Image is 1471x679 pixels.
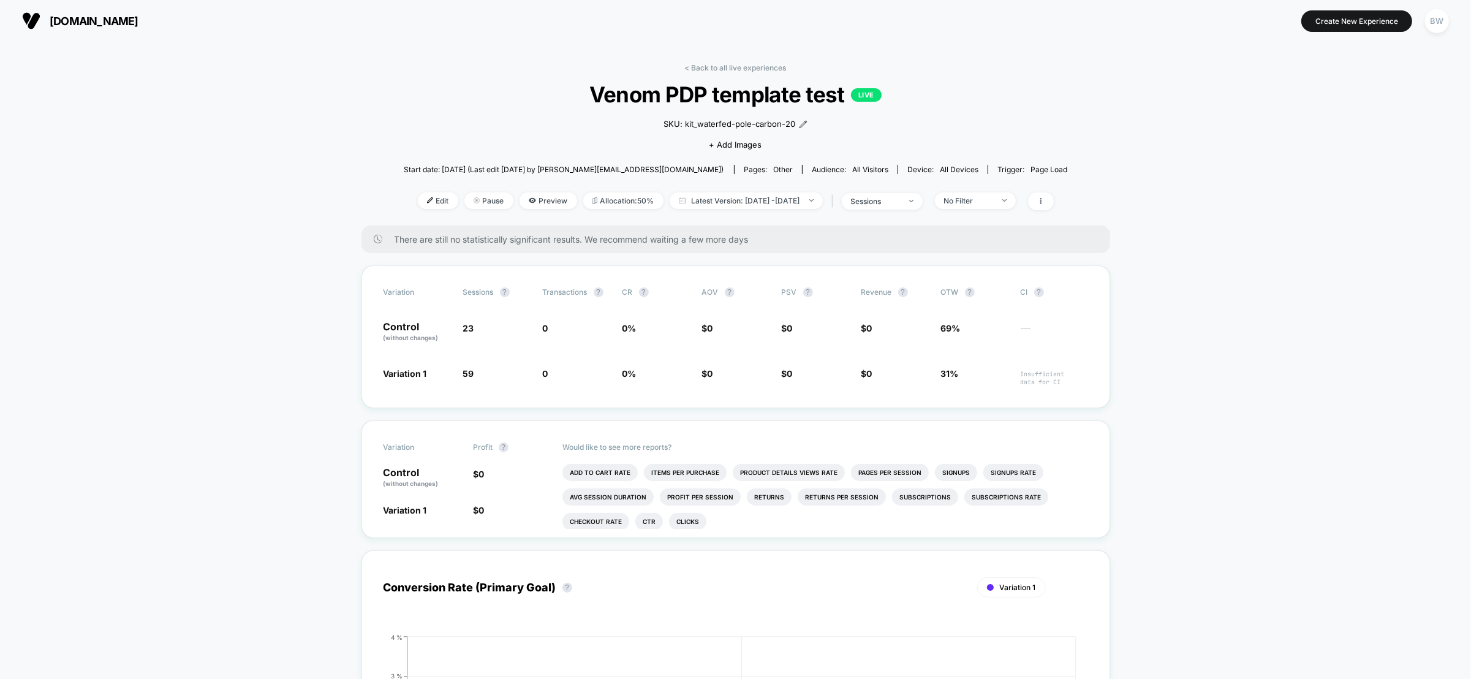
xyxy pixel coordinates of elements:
button: [DOMAIN_NAME] [18,11,142,31]
span: 0 [478,505,484,515]
button: ? [594,287,603,297]
div: sessions [851,197,900,206]
span: CI [1021,287,1088,297]
span: $ [473,469,484,479]
p: Control [384,468,461,488]
li: Signups [935,464,977,481]
span: Variation [384,442,451,452]
span: 23 [463,323,474,333]
span: 0 [867,368,872,379]
span: Edit [418,192,458,209]
a: < Back to all live experiences [685,63,787,72]
span: CR [622,287,633,297]
span: OTW [941,287,1008,297]
li: Returns [747,488,792,506]
span: $ [702,368,713,379]
button: ? [898,287,908,297]
li: Items Per Purchase [644,464,727,481]
img: end [474,197,480,203]
span: other [773,165,793,174]
span: Variation 1 [384,368,427,379]
img: end [1002,199,1007,202]
span: Variation 1 [1000,583,1036,592]
button: Create New Experience [1301,10,1412,32]
span: Revenue [861,287,892,297]
span: 0 [708,323,713,333]
span: $ [861,323,872,333]
li: Clicks [669,513,706,530]
span: Device: [898,165,988,174]
button: BW [1421,9,1453,34]
span: [DOMAIN_NAME] [50,15,138,28]
span: 59 [463,368,474,379]
span: Variation [384,287,451,297]
button: ? [500,287,510,297]
button: ? [803,287,813,297]
span: 0 % [622,323,637,333]
li: Subscriptions Rate [964,488,1048,506]
span: 0 [787,323,793,333]
button: ? [725,287,735,297]
span: $ [861,368,872,379]
tspan: 4 % [391,633,403,640]
span: 0 [787,368,793,379]
span: SKU: kit_waterfed-pole-carbon-20 [664,118,796,131]
img: calendar [679,197,686,203]
span: $ [782,368,793,379]
span: Insufficient data for CI [1021,370,1088,386]
span: (without changes) [384,480,439,487]
span: $ [782,323,793,333]
span: AOV [702,287,719,297]
p: LIVE [851,88,882,102]
p: Would like to see more reports? [562,442,1088,452]
li: Signups Rate [983,464,1043,481]
p: Control [384,322,451,343]
span: (without changes) [384,334,439,341]
span: 0 [867,323,872,333]
span: + Add Images [709,140,762,150]
span: 31% [941,368,959,379]
span: Venom PDP template test [437,82,1034,107]
span: PSV [782,287,797,297]
span: all devices [940,165,978,174]
button: ? [639,287,649,297]
span: 0 [543,368,548,379]
button: ? [562,583,572,593]
span: All Visitors [852,165,888,174]
span: Variation 1 [384,505,427,515]
img: edit [427,197,433,203]
span: --- [1021,325,1088,343]
span: There are still no statistically significant results. We recommend waiting a few more days [395,234,1086,245]
span: Profit [473,442,493,452]
span: $ [702,323,713,333]
div: Trigger: [997,165,1067,174]
span: 69% [941,323,961,333]
img: end [809,199,814,202]
li: Checkout Rate [562,513,629,530]
div: BW [1425,9,1449,33]
li: Subscriptions [892,488,958,506]
img: rebalance [592,197,597,204]
img: Visually logo [22,12,40,30]
span: $ [473,505,484,515]
li: Avg Session Duration [562,488,654,506]
span: Latest Version: [DATE] - [DATE] [670,192,823,209]
li: Ctr [635,513,663,530]
span: 0 [478,469,484,479]
button: ? [499,442,509,452]
span: Page Load [1030,165,1067,174]
button: ? [1034,287,1044,297]
span: | [829,192,842,210]
span: Start date: [DATE] (Last edit [DATE] by [PERSON_NAME][EMAIL_ADDRESS][DOMAIN_NAME]) [404,165,724,174]
div: Pages: [744,165,793,174]
img: end [909,200,913,202]
span: Sessions [463,287,494,297]
span: 0 [708,368,713,379]
li: Pages Per Session [851,464,929,481]
span: 0 % [622,368,637,379]
li: Add To Cart Rate [562,464,638,481]
div: Audience: [812,165,888,174]
span: Preview [520,192,577,209]
button: ? [965,287,975,297]
span: Transactions [543,287,588,297]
